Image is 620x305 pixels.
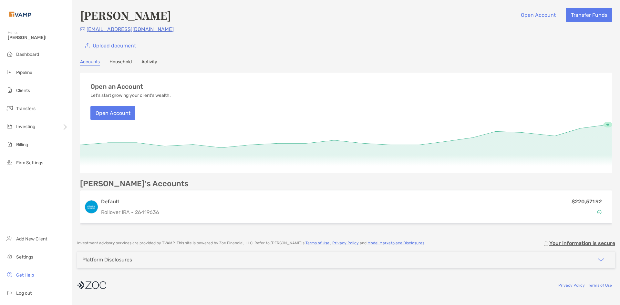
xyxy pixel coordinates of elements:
[549,240,615,246] p: Your information is secure
[16,124,35,129] span: Investing
[16,70,32,75] span: Pipeline
[572,198,602,206] p: $220,571.92
[6,235,14,242] img: add_new_client icon
[109,59,132,66] a: Household
[16,272,34,278] span: Get Help
[16,52,39,57] span: Dashboard
[8,35,68,40] span: [PERSON_NAME]!
[90,106,135,120] button: Open Account
[16,142,28,147] span: Billing
[6,289,14,297] img: logout icon
[80,180,189,188] p: [PERSON_NAME]'s Accounts
[80,38,141,53] a: Upload document
[16,88,30,93] span: Clients
[16,290,32,296] span: Log out
[90,93,171,98] p: Let's start growing your client's wealth.
[597,210,602,214] img: Account Status icon
[16,160,43,166] span: Firm Settings
[558,283,585,288] a: Privacy Policy
[85,43,90,48] img: button icon
[588,283,612,288] a: Terms of Use
[77,278,106,292] img: company logo
[597,256,605,264] img: icon arrow
[80,27,85,31] img: Email Icon
[516,8,561,22] button: Open Account
[305,241,329,245] a: Terms of Use
[6,140,14,148] img: billing icon
[101,198,480,206] h3: Default
[90,83,143,90] h3: Open an Account
[6,50,14,58] img: dashboard icon
[87,25,174,33] p: [EMAIL_ADDRESS][DOMAIN_NAME]
[6,86,14,94] img: clients icon
[101,208,480,216] p: Rollover IRA - 26419636
[6,122,14,130] img: investing icon
[566,8,612,22] button: Transfer Funds
[16,106,36,111] span: Transfers
[80,59,100,66] a: Accounts
[16,254,33,260] span: Settings
[367,241,424,245] a: Model Marketplace Disclosures
[16,236,47,242] span: Add New Client
[332,241,359,245] a: Privacy Policy
[6,253,14,260] img: settings icon
[80,8,171,23] h4: [PERSON_NAME]
[82,257,132,263] div: Platform Disclosures
[8,3,33,26] img: Zoe Logo
[6,68,14,76] img: pipeline icon
[85,200,98,213] img: logo account
[6,271,14,279] img: get-help icon
[77,241,425,246] p: Investment advisory services are provided by TVAMP . This site is powered by Zoe Financial, LLC. ...
[6,158,14,166] img: firm-settings icon
[141,59,157,66] a: Activity
[6,104,14,112] img: transfers icon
